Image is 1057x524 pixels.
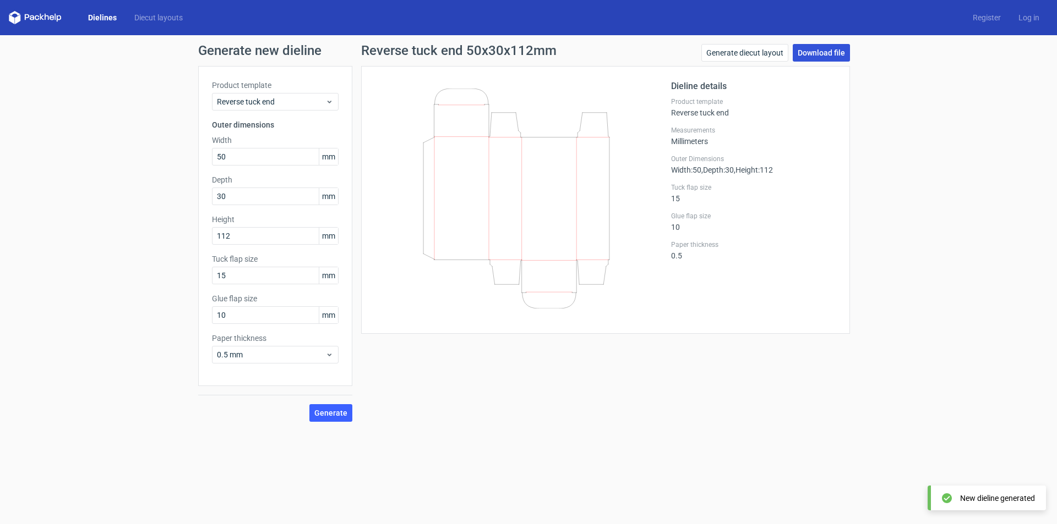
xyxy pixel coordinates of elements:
h1: Generate new dieline [198,44,859,57]
a: Register [964,12,1010,23]
a: Generate diecut layout [701,44,788,62]
h3: Outer dimensions [212,119,339,130]
span: , Height : 112 [734,166,773,174]
div: New dieline generated [960,493,1035,504]
label: Product template [671,97,836,106]
button: Generate [309,404,352,422]
label: Glue flap size [212,293,339,304]
span: mm [319,188,338,205]
a: Download file [793,44,850,62]
span: Width : 50 [671,166,701,174]
span: mm [319,307,338,323]
span: mm [319,148,338,165]
label: Height [212,214,339,225]
span: 0.5 mm [217,349,325,360]
label: Width [212,135,339,146]
div: Reverse tuck end [671,97,836,117]
label: Product template [212,80,339,91]
span: mm [319,267,338,284]
label: Tuck flap size [671,183,836,192]
label: Measurements [671,126,836,135]
div: Millimeters [671,126,836,146]
h2: Dieline details [671,80,836,93]
div: 10 [671,212,836,231]
span: Reverse tuck end [217,96,325,107]
a: Log in [1010,12,1048,23]
label: Depth [212,174,339,185]
label: Glue flap size [671,212,836,220]
span: , Depth : 30 [701,166,734,174]
a: Diecut layouts [126,12,192,23]
label: Outer Dimensions [671,155,836,163]
div: 0.5 [671,240,836,260]
label: Paper thickness [212,333,339,344]
h1: Reverse tuck end 50x30x112mm [361,44,557,57]
span: Generate [314,409,347,417]
div: 15 [671,183,836,203]
a: Dielines [79,12,126,23]
span: mm [319,228,338,244]
label: Paper thickness [671,240,836,249]
label: Tuck flap size [212,253,339,264]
